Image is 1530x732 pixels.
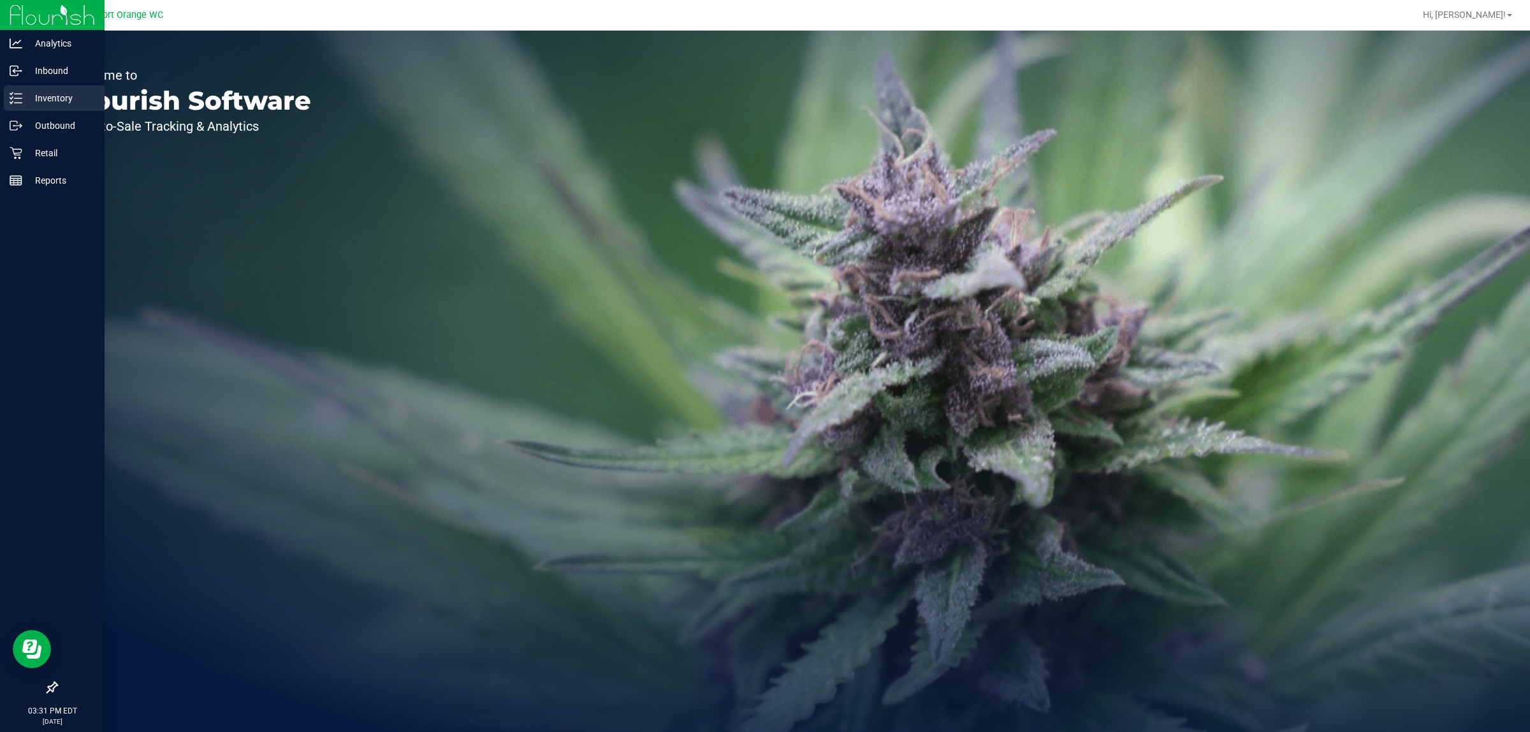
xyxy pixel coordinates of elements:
inline-svg: Analytics [10,37,22,50]
p: Inbound [22,63,99,78]
iframe: Resource center [13,630,51,668]
p: Outbound [22,118,99,133]
p: [DATE] [6,717,99,726]
p: Welcome to [69,69,311,82]
p: Seed-to-Sale Tracking & Analytics [69,120,311,133]
span: Port Orange WC [97,10,163,20]
inline-svg: Outbound [10,119,22,132]
inline-svg: Inbound [10,64,22,77]
p: 03:31 PM EDT [6,705,99,717]
p: Analytics [22,36,99,51]
p: Flourish Software [69,88,311,113]
inline-svg: Inventory [10,92,22,105]
inline-svg: Retail [10,147,22,159]
p: Inventory [22,91,99,106]
p: Reports [22,173,99,188]
inline-svg: Reports [10,174,22,187]
span: Hi, [PERSON_NAME]! [1423,10,1506,20]
p: Retail [22,145,99,161]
